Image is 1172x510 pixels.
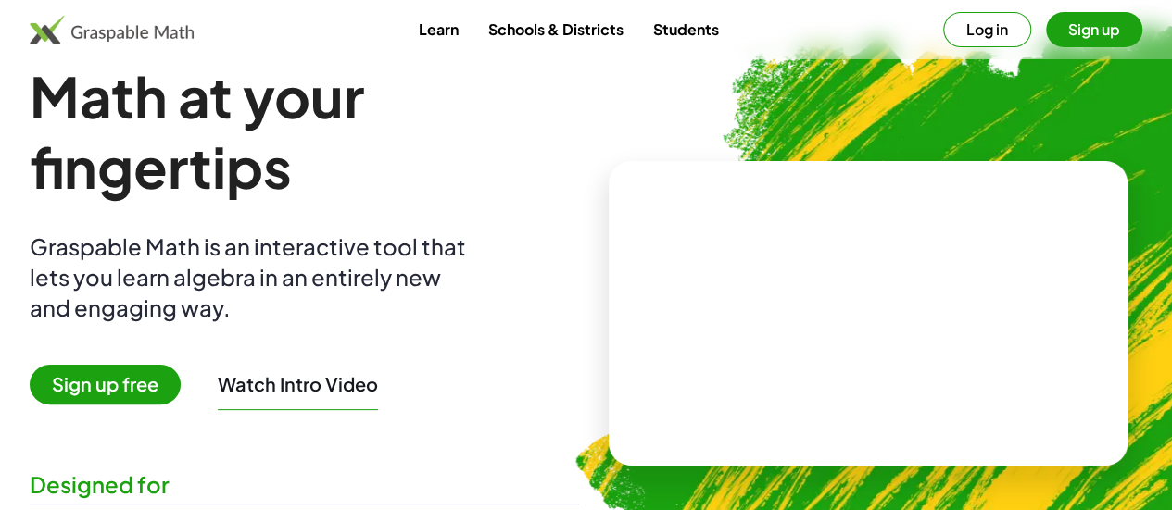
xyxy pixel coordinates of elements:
div: Graspable Math is an interactive tool that lets you learn algebra in an entirely new and engaging... [30,231,474,323]
video: What is this? This is dynamic math notation. Dynamic math notation plays a central role in how Gr... [729,243,1007,382]
button: Sign up [1046,12,1142,47]
div: Designed for [30,469,579,500]
button: Watch Intro Video [218,372,378,396]
a: Students [637,12,733,46]
a: Schools & Districts [473,12,637,46]
button: Log in [943,12,1031,47]
span: Sign up free [30,365,181,404]
a: Learn [403,12,473,46]
h1: Math at your fingertips [30,61,579,202]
